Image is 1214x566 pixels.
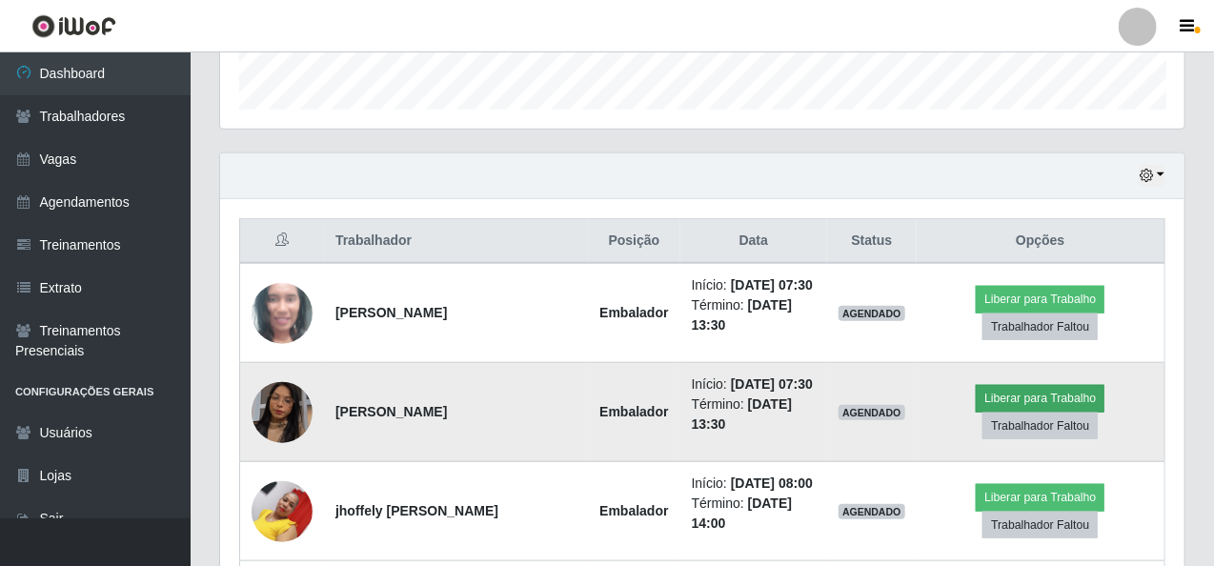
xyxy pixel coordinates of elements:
img: 1679007643692.jpeg [252,251,313,376]
span: AGENDADO [839,405,905,420]
strong: [PERSON_NAME] [335,305,447,320]
img: 1747085301993.jpeg [252,471,313,552]
time: [DATE] 08:00 [731,475,813,491]
button: Trabalhador Faltou [982,313,1098,340]
img: 1748697228135.jpeg [252,358,313,467]
th: Trabalhador [324,219,588,264]
strong: jhoffely [PERSON_NAME] [335,503,498,518]
th: Posição [588,219,679,264]
span: AGENDADO [839,504,905,519]
th: Data [680,219,827,264]
strong: Embalador [599,305,668,320]
li: Início: [692,275,816,295]
li: Término: [692,394,816,435]
button: Liberar para Trabalho [976,484,1104,511]
img: CoreUI Logo [31,14,116,38]
button: Trabalhador Faltou [982,413,1098,439]
button: Liberar para Trabalho [976,286,1104,313]
strong: Embalador [599,404,668,419]
strong: Embalador [599,503,668,518]
li: Início: [692,474,816,494]
th: Opções [917,219,1165,264]
button: Liberar para Trabalho [976,385,1104,412]
li: Término: [692,295,816,335]
button: Trabalhador Faltou [982,512,1098,538]
li: Término: [692,494,816,534]
strong: [PERSON_NAME] [335,404,447,419]
span: AGENDADO [839,306,905,321]
li: Início: [692,374,816,394]
time: [DATE] 07:30 [731,376,813,392]
time: [DATE] 07:30 [731,277,813,293]
th: Status [827,219,917,264]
